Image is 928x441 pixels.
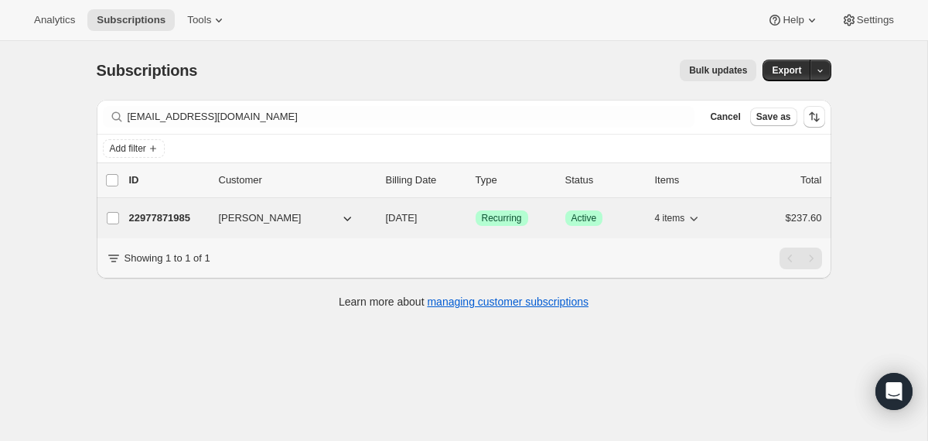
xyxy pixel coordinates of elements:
span: Analytics [34,14,75,26]
span: Active [571,212,597,224]
div: Items [655,173,732,188]
button: [PERSON_NAME] [210,206,364,231]
span: $237.60 [786,212,822,224]
span: [DATE] [386,212,418,224]
div: Open Intercom Messenger [875,373,913,410]
button: Tools [178,9,236,31]
p: 22977871985 [129,210,206,226]
div: Type [476,173,553,188]
span: Recurring [482,212,522,224]
div: IDCustomerBilling DateTypeStatusItemsTotal [129,173,822,188]
button: Export [763,60,810,81]
span: Subscriptions [97,14,165,26]
button: Settings [832,9,903,31]
a: managing customer subscriptions [427,296,589,308]
button: Help [758,9,828,31]
button: Bulk updates [680,60,756,81]
button: Add filter [103,139,165,158]
input: Filter subscribers [128,106,695,128]
span: Export [772,64,801,77]
span: Bulk updates [689,64,747,77]
p: Customer [219,173,374,188]
p: Billing Date [386,173,463,188]
span: 4 items [655,212,685,224]
span: Settings [857,14,894,26]
p: Total [800,173,821,188]
button: 4 items [655,207,702,229]
button: Subscriptions [87,9,175,31]
button: Analytics [25,9,84,31]
nav: Pagination [780,248,822,269]
span: Subscriptions [97,62,198,79]
p: ID [129,173,206,188]
div: 22977871985[PERSON_NAME][DATE]SuccessRecurringSuccessActive4 items$237.60 [129,207,822,229]
button: Sort the results [803,106,825,128]
span: Cancel [710,111,740,123]
span: Add filter [110,142,146,155]
button: Cancel [704,108,746,126]
p: Status [565,173,643,188]
span: Help [783,14,803,26]
p: Showing 1 to 1 of 1 [125,251,210,266]
span: [PERSON_NAME] [219,210,302,226]
p: Learn more about [339,294,589,309]
span: Save as [756,111,791,123]
button: Save as [750,108,797,126]
span: Tools [187,14,211,26]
